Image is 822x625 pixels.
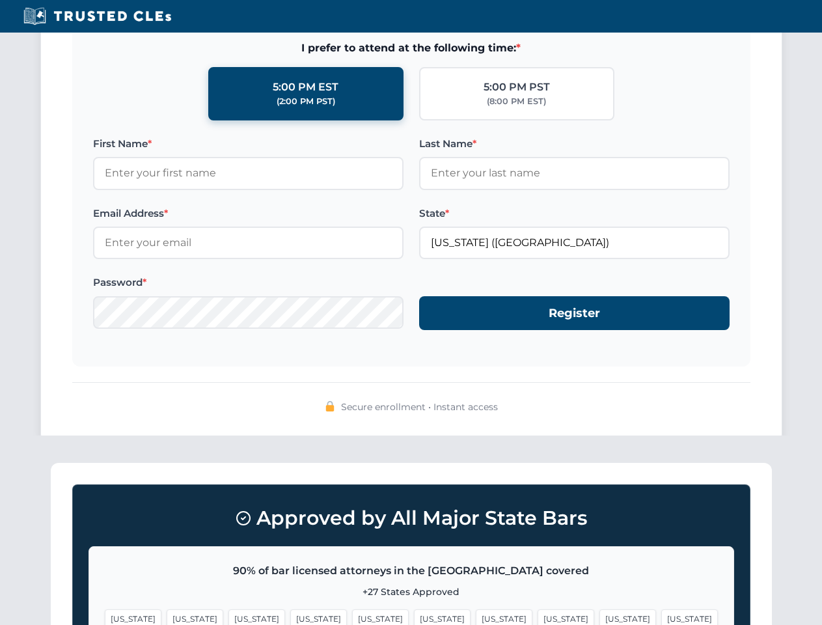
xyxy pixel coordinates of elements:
[93,227,404,259] input: Enter your email
[93,40,730,57] span: I prefer to attend at the following time:
[277,95,335,108] div: (2:00 PM PST)
[487,95,546,108] div: (8:00 PM EST)
[93,136,404,152] label: First Name
[273,79,338,96] div: 5:00 PM EST
[89,501,734,536] h3: Approved by All Major State Bars
[105,585,718,599] p: +27 States Approved
[93,157,404,189] input: Enter your first name
[419,136,730,152] label: Last Name
[105,562,718,579] p: 90% of bar licensed attorneys in the [GEOGRAPHIC_DATA] covered
[419,296,730,331] button: Register
[93,206,404,221] label: Email Address
[93,275,404,290] label: Password
[419,157,730,189] input: Enter your last name
[484,79,550,96] div: 5:00 PM PST
[341,400,498,414] span: Secure enrollment • Instant access
[20,7,175,26] img: Trusted CLEs
[419,206,730,221] label: State
[325,401,335,411] img: 🔒
[419,227,730,259] input: Missouri (MO)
